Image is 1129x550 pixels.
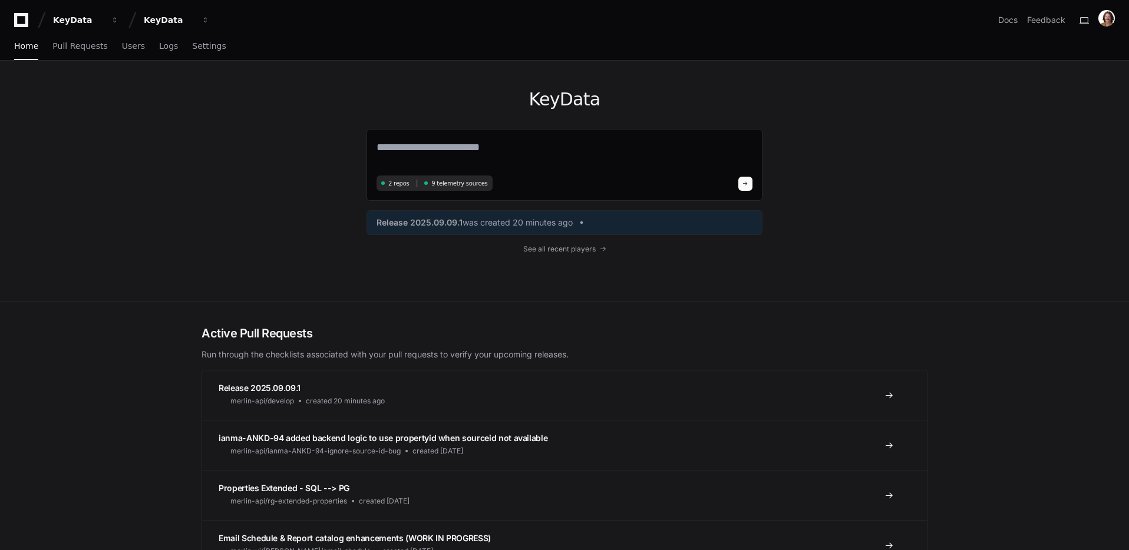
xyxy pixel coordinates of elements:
[412,446,463,456] span: created [DATE]
[1098,10,1115,26] img: ACg8ocLxjWwHaTxEAox3-XWut-danNeJNGcmSgkd_pWXDZ2crxYdQKg=s96-c
[219,483,349,493] span: Properties Extended - SQL --> PG
[463,217,573,228] span: was created 20 minutes ago
[219,433,547,443] span: ianma-ANKD-94 added backend logic to use propertyid when sourceid not available
[14,42,38,49] span: Home
[52,42,107,49] span: Pull Requests
[159,33,178,60] a: Logs
[377,217,463,228] span: Release 2025.09.09.1
[998,14,1018,26] a: Docs
[122,42,145,49] span: Users
[377,217,752,228] a: Release 2025.09.09.1was created 20 minutes ago
[367,89,762,110] h1: KeyData
[159,42,178,49] span: Logs
[202,349,927,360] p: Run through the checklists associated with your pull requests to verify your upcoming releases.
[219,383,301,393] span: Release 2025.09.09.1
[219,533,491,543] span: Email Schedule & Report catalog enhancements (WORK IN PROGRESS)
[144,14,194,26] div: KeyData
[202,325,927,342] h2: Active Pull Requests
[306,396,385,406] span: created 20 minutes ago
[139,9,214,31] button: KeyData
[202,470,927,520] a: Properties Extended - SQL --> PGmerlin-api/rg-extended-propertiescreated [DATE]
[359,496,410,506] span: created [DATE]
[48,9,124,31] button: KeyData
[431,179,487,188] span: 9 telemetry sources
[367,244,762,254] a: See all recent players
[388,179,410,188] span: 2 repos
[122,33,145,60] a: Users
[192,33,226,60] a: Settings
[230,446,401,456] span: merlin-api/ianma-ANKD-94-ignore-source-id-bug
[52,33,107,60] a: Pull Requests
[523,244,596,254] span: See all recent players
[192,42,226,49] span: Settings
[202,420,927,470] a: ianma-ANKD-94 added backend logic to use propertyid when sourceid not availablemerlin-api/ianma-A...
[230,396,294,406] span: merlin-api/develop
[53,14,104,26] div: KeyData
[202,370,927,420] a: Release 2025.09.09.1merlin-api/developcreated 20 minutes ago
[230,496,347,506] span: merlin-api/rg-extended-properties
[1027,14,1065,26] button: Feedback
[14,33,38,60] a: Home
